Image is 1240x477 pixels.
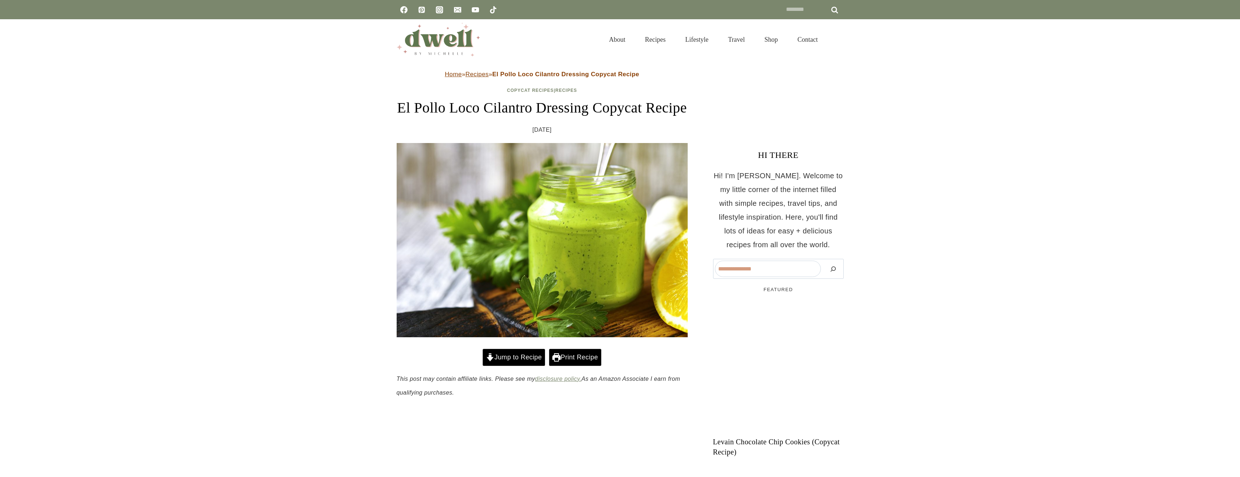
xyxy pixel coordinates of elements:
button: View Search Form [831,33,844,46]
a: Pinterest [414,3,429,17]
nav: Primary Navigation [599,27,827,52]
a: Travel [718,27,754,52]
a: TikTok [486,3,500,17]
a: Facebook [397,3,411,17]
a: disclosure policy. [535,376,581,382]
time: [DATE] [532,125,552,135]
a: Email [450,3,465,17]
a: Read More Levain Chocolate Chip Cookies (Copycat Recipe) [713,301,844,431]
a: Jump to Recipe [483,349,545,366]
h1: El Pollo Loco Cilantro Dressing Copycat Recipe [397,97,688,119]
a: Recipes [555,88,577,93]
a: Lifestyle [675,27,718,52]
a: Shop [754,27,787,52]
em: This post may contain affiliate links. Please see my As an Amazon Associate I earn from qualifyin... [397,376,680,396]
span: » » [445,71,639,78]
a: Levain Chocolate Chip Cookies (Copycat Recipe) [713,437,844,457]
a: Contact [788,27,828,52]
a: Recipes [465,71,488,78]
strong: El Pollo Loco Cilantro Dressing Copycat Recipe [492,71,639,78]
span: | [507,88,577,93]
a: About [599,27,635,52]
a: Recipes [635,27,675,52]
a: Instagram [432,3,447,17]
a: YouTube [468,3,483,17]
p: Hi! I'm [PERSON_NAME]. Welcome to my little corner of the internet filled with simple recipes, tr... [713,169,844,252]
a: Print Recipe [549,349,601,366]
h5: FEATURED [713,286,844,293]
h3: HI THERE [713,148,844,162]
button: Search [824,261,842,277]
a: Home [445,71,462,78]
a: Copycat Recipes [507,88,554,93]
img: DWELL by michelle [397,23,480,56]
